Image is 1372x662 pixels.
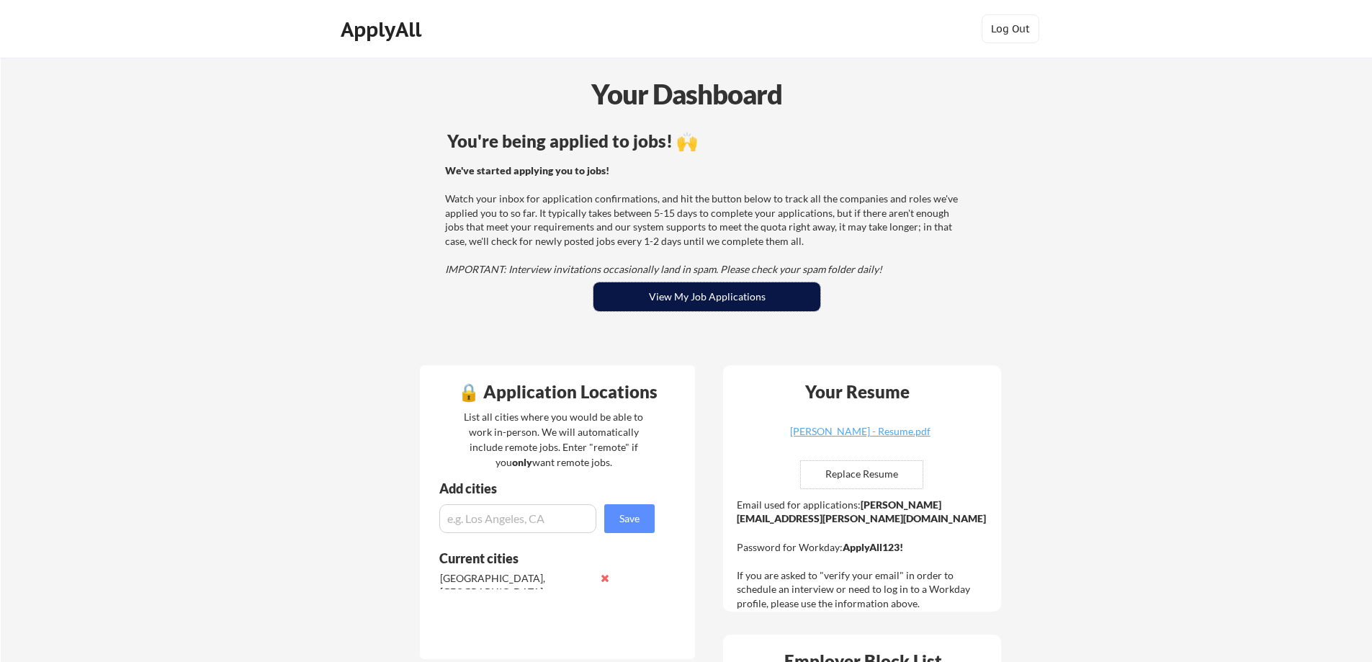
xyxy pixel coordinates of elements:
strong: ApplyAll123! [843,541,903,553]
div: [GEOGRAPHIC_DATA], [GEOGRAPHIC_DATA] [440,571,592,599]
div: Watch your inbox for application confirmations, and hit the button below to track all the compani... [445,164,964,277]
div: Add cities [439,482,658,495]
a: [PERSON_NAME] - Resume.pdf [774,426,946,449]
button: View My Job Applications [593,282,820,311]
strong: We've started applying you to jobs! [445,164,609,176]
div: 🔒 Application Locations [423,383,691,401]
div: List all cities where you would be able to work in-person. We will automatically include remote j... [454,409,653,470]
button: Save [604,504,655,533]
button: Log Out [982,14,1039,43]
strong: only [512,456,532,468]
div: Email used for applications: Password for Workday: If you are asked to "verify your email" in ord... [737,498,991,611]
div: ApplyAll [341,17,426,42]
strong: [PERSON_NAME][EMAIL_ADDRESS][PERSON_NAME][DOMAIN_NAME] [737,498,986,525]
div: Your Resume [786,383,928,401]
em: IMPORTANT: Interview invitations occasionally land in spam. Please check your spam folder daily! [445,263,882,275]
div: Your Dashboard [1,73,1372,115]
div: [PERSON_NAME] - Resume.pdf [774,426,946,437]
div: Current cities [439,552,639,565]
div: You're being applied to jobs! 🙌 [447,133,967,150]
input: e.g. Los Angeles, CA [439,504,596,533]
